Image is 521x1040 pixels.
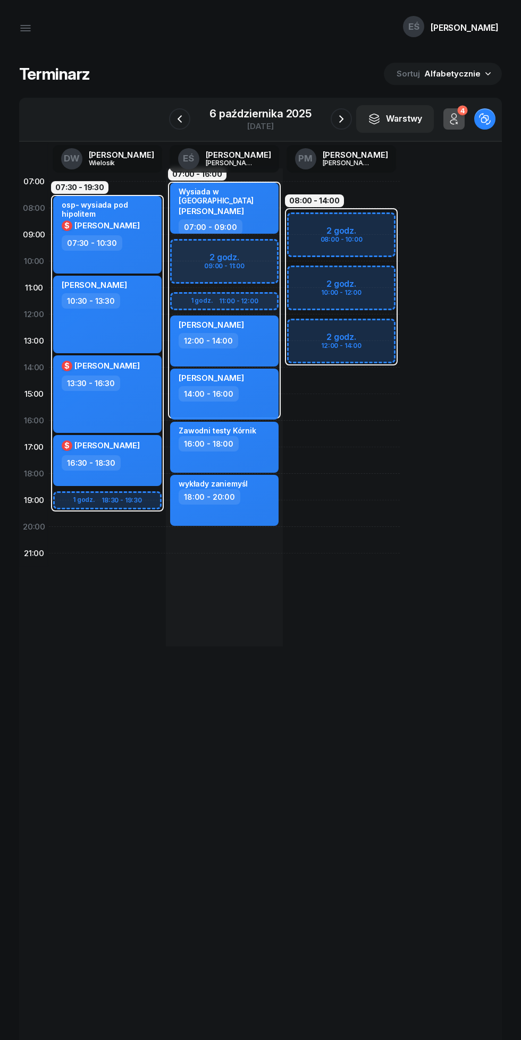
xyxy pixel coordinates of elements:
span: EŚ [408,22,419,31]
a: PM[PERSON_NAME][PERSON_NAME] [287,145,397,173]
span: [PERSON_NAME] [74,361,140,371]
span: $ [64,362,70,370]
div: osp- wysiada pod hipolitem [62,200,155,218]
div: 13:00 [19,328,49,354]
a: DW[PERSON_NAME]Wielosik [53,145,163,173]
div: Zawodni testy Kórnik [179,426,256,435]
button: Sortuj Alfabetycznie [384,63,502,85]
span: DW [64,154,80,163]
span: EŚ [183,154,194,163]
div: [PERSON_NAME] [206,151,271,159]
a: EŚ[PERSON_NAME][PERSON_NAME] [170,145,280,173]
div: 12:00 [19,301,49,328]
span: $ [64,222,70,229]
div: 18:00 [19,461,49,487]
div: 10:30 - 13:30 [62,293,120,309]
div: 21:00 [19,540,49,567]
div: Wysiada w [GEOGRAPHIC_DATA] [179,187,272,205]
span: Sortuj [397,67,422,81]
span: [PERSON_NAME] [74,220,140,231]
div: 14:00 [19,354,49,381]
div: 4 [457,106,467,116]
div: 16:00 - 18:00 [179,436,239,451]
div: 07:00 [19,168,49,195]
div: [PERSON_NAME] [89,151,154,159]
div: 16:00 [19,407,49,434]
div: Wielosik [89,159,140,166]
span: [PERSON_NAME] [179,206,244,216]
button: Warstwy [356,105,434,133]
span: [PERSON_NAME] [62,280,127,290]
div: 6 października 2025 [209,108,312,119]
span: [PERSON_NAME] [74,440,140,450]
div: 13:30 - 16:30 [62,376,120,391]
div: [PERSON_NAME] [431,23,499,32]
div: 19:00 [19,487,49,514]
span: $ [64,442,70,449]
div: [PERSON_NAME] [323,151,388,159]
button: 4 [443,108,465,130]
div: 12:00 - 14:00 [179,333,238,348]
div: 20:00 [19,514,49,540]
div: Warstwy [368,112,422,126]
div: 08:00 [19,195,49,221]
div: 09:00 [19,221,49,248]
div: 14:00 - 16:00 [179,386,239,402]
div: 17:00 [19,434,49,461]
span: PM [298,154,313,163]
span: [PERSON_NAME] [179,320,244,330]
div: 16:30 - 18:30 [62,455,121,471]
h1: Terminarz [19,64,90,83]
div: [DATE] [209,122,312,130]
div: wykłady zaniemyśl [179,479,248,488]
div: 15:00 [19,381,49,407]
div: 11:00 [19,275,49,301]
span: Alfabetycznie [424,69,481,79]
span: [PERSON_NAME] [179,373,244,383]
div: [PERSON_NAME] [206,159,257,166]
div: 10:00 [19,248,49,275]
div: 07:00 - 09:00 [179,219,242,235]
div: [PERSON_NAME] [323,159,374,166]
div: 18:00 - 20:00 [179,489,240,505]
div: 07:30 - 10:30 [62,235,122,251]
